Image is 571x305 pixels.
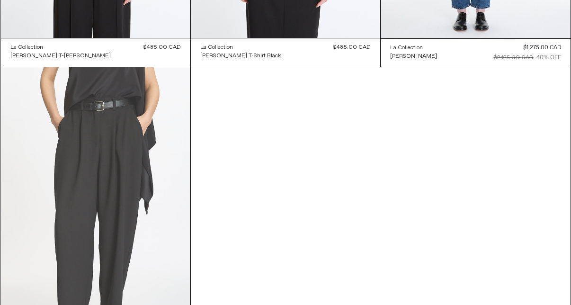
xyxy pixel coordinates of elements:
[10,43,111,52] a: La Collection
[390,44,437,52] a: La Collection
[143,43,181,52] div: $485.00 CAD
[200,52,281,60] a: [PERSON_NAME] T-Shirt Black
[200,43,281,52] a: La Collection
[390,52,437,61] a: [PERSON_NAME]
[10,44,43,52] div: La Collection
[523,44,561,52] div: $1,275.00 CAD
[494,54,534,62] div: $2,125.00 CAD
[10,52,111,60] a: [PERSON_NAME] T-[PERSON_NAME]
[390,53,437,61] div: [PERSON_NAME]
[333,43,371,52] div: $485.00 CAD
[200,44,233,52] div: La Collection
[390,44,423,52] div: La Collection
[536,54,561,62] div: 40% OFF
